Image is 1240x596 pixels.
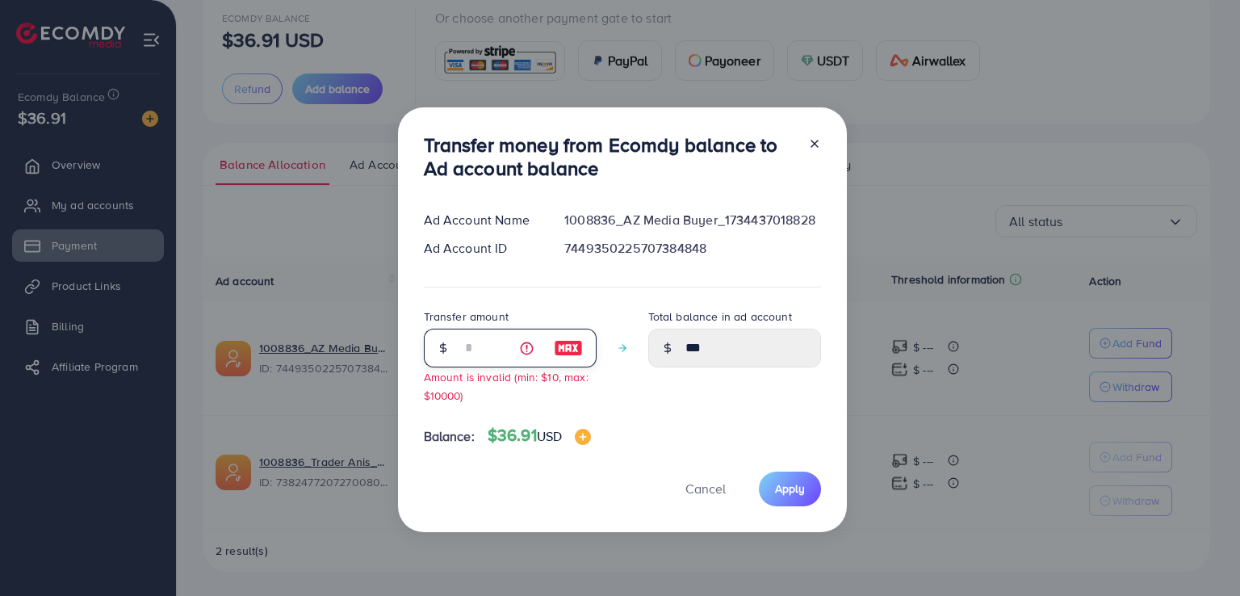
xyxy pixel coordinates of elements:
[665,472,746,506] button: Cancel
[554,338,583,358] img: image
[685,480,726,497] span: Cancel
[551,211,833,229] div: 1008836_AZ Media Buyer_1734437018828
[537,427,562,445] span: USD
[424,427,475,446] span: Balance:
[424,133,795,180] h3: Transfer money from Ecomdy balance to Ad account balance
[1171,523,1228,584] iframe: Chat
[411,211,552,229] div: Ad Account Name
[488,426,591,446] h4: $36.91
[411,239,552,258] div: Ad Account ID
[424,308,509,325] label: Transfer amount
[551,239,833,258] div: 7449350225707384848
[575,429,591,445] img: image
[775,481,805,497] span: Apply
[424,369,589,403] small: Amount is invalid (min: $10, max: $10000)
[759,472,821,506] button: Apply
[648,308,792,325] label: Total balance in ad account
